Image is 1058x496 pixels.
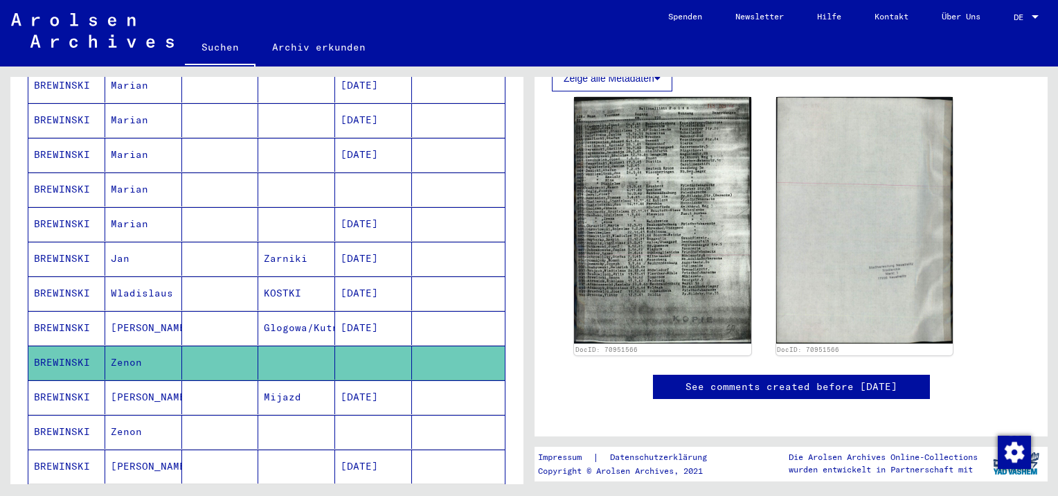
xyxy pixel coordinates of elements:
mat-cell: BREWINSKI [28,276,105,310]
a: DocID: 70951566 [575,346,638,353]
a: Datenschutzerklärung [599,450,724,465]
button: Zeige alle Metadaten [552,65,672,91]
mat-cell: Marian [105,69,182,103]
mat-cell: Zarniki [258,242,335,276]
mat-cell: [PERSON_NAME] [105,380,182,414]
img: yv_logo.png [990,446,1042,481]
p: Copyright © Arolsen Archives, 2021 [538,465,724,477]
mat-cell: BREWINSKI [28,138,105,172]
mat-cell: Marian [105,172,182,206]
mat-cell: [DATE] [335,450,412,484]
mat-cell: [DATE] [335,311,412,345]
div: | [538,450,724,465]
mat-cell: BREWINSKI [28,346,105,380]
mat-cell: [DATE] [335,380,412,414]
a: DocID: 70951566 [777,346,839,353]
mat-cell: Glogowa/Kutno [258,311,335,345]
mat-cell: [PERSON_NAME] [105,311,182,345]
mat-cell: [DATE] [335,207,412,241]
mat-cell: BREWINSKI [28,103,105,137]
span: DE [1014,12,1029,22]
a: Impressum [538,450,593,465]
mat-cell: BREWINSKI [28,450,105,484]
p: Die Arolsen Archives Online-Collections [789,451,978,463]
mat-cell: BREWINSKI [28,172,105,206]
mat-cell: Marian [105,138,182,172]
mat-cell: Marian [105,207,182,241]
a: Suchen [185,30,255,67]
img: 001.jpg [574,97,751,344]
mat-cell: BREWINSKI [28,415,105,449]
mat-cell: BREWINSKI [28,207,105,241]
mat-cell: Zenon [105,346,182,380]
mat-cell: [DATE] [335,138,412,172]
mat-cell: [DATE] [335,242,412,276]
mat-cell: KOSTKI [258,276,335,310]
a: See comments created before [DATE] [685,380,897,394]
mat-cell: BREWINSKI [28,242,105,276]
p: wurden entwickelt in Partnerschaft mit [789,463,978,476]
mat-cell: Jan [105,242,182,276]
mat-cell: Marian [105,103,182,137]
mat-cell: BREWINSKI [28,311,105,345]
mat-cell: Wladislaus [105,276,182,310]
mat-cell: Zenon [105,415,182,449]
mat-cell: [PERSON_NAME] [105,450,182,484]
mat-cell: Mijazd [258,380,335,414]
mat-cell: BREWINSKI [28,380,105,414]
img: Zustimmung ändern [998,436,1031,469]
mat-cell: [DATE] [335,276,412,310]
mat-cell: BREWINSKI [28,69,105,103]
mat-cell: [DATE] [335,69,412,103]
div: Zustimmung ändern [997,435,1030,468]
a: Archiv erkunden [255,30,382,64]
img: 002.jpg [776,97,953,344]
mat-cell: [DATE] [335,103,412,137]
img: Arolsen_neg.svg [11,13,174,48]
